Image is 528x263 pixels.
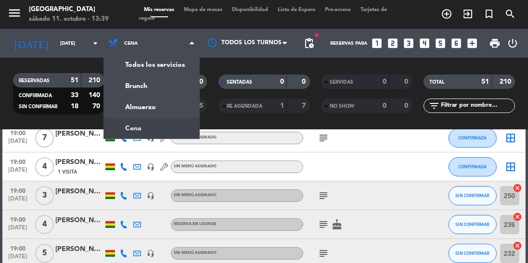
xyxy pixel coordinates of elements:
strong: 51 [71,77,78,84]
i: looks_two [386,37,399,50]
strong: 7 [302,102,308,109]
i: headset_mic [147,250,155,257]
i: subject [318,190,329,201]
i: headset_mic [147,192,155,200]
strong: 210 [89,77,102,84]
i: menu [7,6,22,20]
span: Sin menú asignado [174,193,217,197]
i: add_box [466,37,478,50]
strong: 0 [404,78,410,85]
span: 7 [35,128,54,148]
span: SIN CONFIRMAR [455,193,489,198]
span: fiber_manual_record [314,32,320,38]
i: turned_in_not [483,8,495,20]
i: power_settings_new [507,38,518,49]
span: [DATE] [6,167,30,178]
span: 19:00 [6,156,30,167]
span: CONFIRMADA [458,164,487,169]
span: pending_actions [303,38,315,49]
i: search [504,8,516,20]
i: border_all [505,161,517,173]
strong: 51 [482,78,489,85]
a: Cena [104,118,199,139]
span: 5 [35,244,54,263]
span: 1 Visita [58,168,77,176]
span: SERVIDAS [330,80,353,85]
span: Reserva en Lounge [174,222,216,226]
span: CONFIRMADA [458,135,487,140]
i: headset_mic [147,163,155,171]
strong: 0 [199,78,205,85]
span: [DATE] [6,138,30,149]
button: SIN CONFIRMAR [449,244,497,263]
i: subject [318,248,329,259]
div: [PERSON_NAME] [55,186,103,197]
span: RESERVADAS [19,78,50,83]
span: CONFIRMADA [19,93,52,98]
a: Almuerzo [104,97,199,118]
i: looks_5 [434,37,447,50]
input: Filtrar por nombre... [440,100,515,111]
div: [PERSON_NAME] [55,128,103,139]
span: Mis reservas [139,7,179,13]
span: Reservas para [330,41,367,46]
strong: 25 [195,102,205,109]
strong: 0 [383,78,386,85]
span: 4 [35,157,54,176]
span: TOTAL [429,80,444,85]
i: looks_6 [450,37,463,50]
i: [DATE] [7,33,55,53]
strong: 33 [71,92,78,99]
button: CONFIRMADA [449,157,497,176]
span: NO SHOW [330,104,354,109]
span: [DATE] [6,196,30,207]
span: [DATE] [6,225,30,236]
a: Todos los servicios [104,54,199,75]
div: [PERSON_NAME] [55,215,103,226]
span: 3 [35,186,54,205]
strong: 210 [500,78,513,85]
a: Brunch [104,75,199,97]
strong: 140 [89,92,102,99]
i: looks_3 [402,37,415,50]
span: print [489,38,501,49]
div: [PERSON_NAME] [55,157,103,168]
button: SIN CONFIRMAR [449,215,497,234]
div: [PERSON_NAME] [55,244,103,255]
span: RE AGENDADA [227,104,263,109]
i: looks_4 [418,37,431,50]
span: SIN CONFIRMAR [19,104,57,109]
strong: 0 [383,102,386,109]
span: Lista de Espera [273,7,320,13]
i: looks_one [371,37,383,50]
i: border_all [505,132,517,144]
i: filter_list [428,100,440,112]
span: 19:00 [6,242,30,253]
i: exit_to_app [462,8,474,20]
strong: 1 [280,102,284,109]
button: SIN CONFIRMAR [449,186,497,205]
strong: 0 [280,78,284,85]
span: 4 [35,215,54,234]
span: Sin menú asignado [174,164,217,168]
strong: 0 [302,78,308,85]
span: SIN CONFIRMAR [455,222,489,227]
span: 19:00 [6,185,30,196]
strong: 0 [404,102,410,109]
i: add_circle_outline [441,8,452,20]
span: Pre-acceso [320,7,356,13]
strong: 70 [92,103,102,110]
span: SIN CONFIRMAR [455,250,489,256]
div: [GEOGRAPHIC_DATA] [29,5,109,14]
span: Mapa de mesas [179,7,227,13]
i: subject [318,132,329,144]
span: Sin menú asignado [174,136,217,139]
span: 19:00 [6,127,30,138]
span: Cena [124,41,138,46]
i: subject [318,219,329,230]
i: cancel [513,212,523,222]
span: 19:00 [6,213,30,225]
i: cake [331,219,343,230]
div: sábado 11. octubre - 13:39 [29,14,109,24]
button: menu [7,6,22,24]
